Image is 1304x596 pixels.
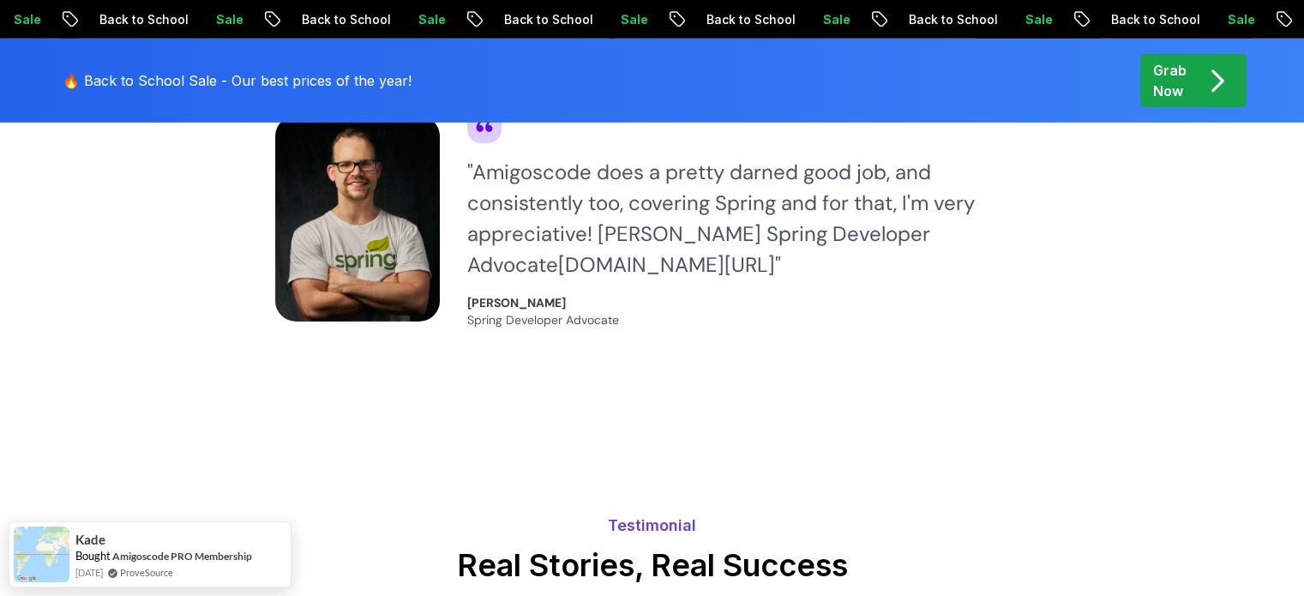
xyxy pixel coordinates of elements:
p: Sale [1198,11,1253,28]
p: Sale [186,11,241,28]
p: Sale [388,11,443,28]
p: Back to School [676,11,793,28]
span: [DATE] [75,565,103,580]
a: ProveSource [120,565,173,580]
p: Sale [793,11,848,28]
img: provesource social proof notification image [14,527,69,582]
p: Testimonial [147,514,1158,538]
p: Sale [591,11,646,28]
p: Grab Now [1153,60,1187,101]
p: Sale [995,11,1050,28]
strong: [PERSON_NAME] [467,295,566,310]
a: [DOMAIN_NAME][URL] [558,251,775,278]
p: Back to School [474,11,591,28]
a: Amigoscode PRO Membership [112,550,252,563]
p: Back to School [69,11,186,28]
p: Back to School [272,11,388,28]
span: Spring Developer Advocate [467,312,619,328]
h2: Real Stories, Real Success [147,548,1158,582]
p: 🔥 Back to School Sale - Our best prices of the year! [63,70,412,91]
p: Back to School [879,11,995,28]
img: testimonial image [275,116,440,322]
span: Bought [75,549,111,563]
a: [PERSON_NAME] Spring Developer Advocate [467,294,619,328]
p: Back to School [1081,11,1198,28]
div: " Amigoscode does a pretty darned good job, and consistently too, covering Spring and for that, I... [467,157,1030,280]
span: Kade [75,533,105,547]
